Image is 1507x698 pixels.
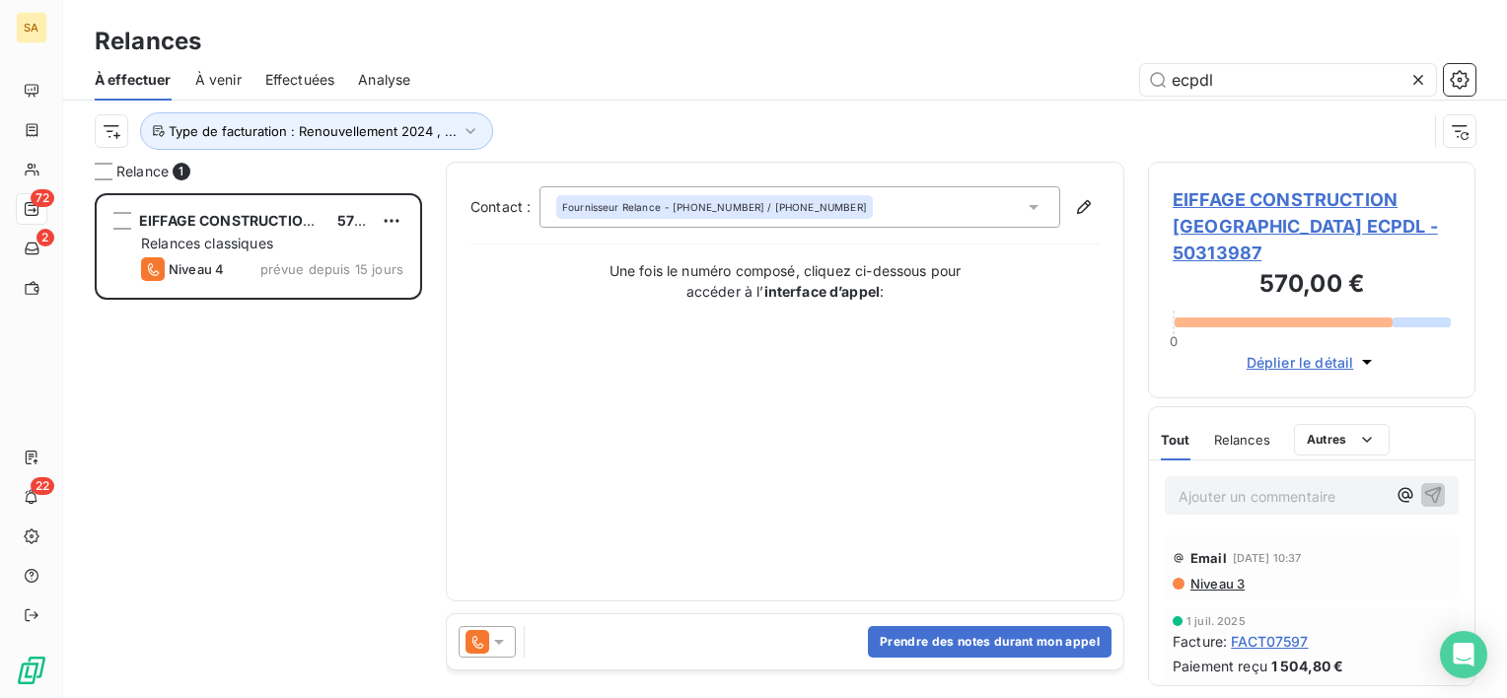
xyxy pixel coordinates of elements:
[95,24,201,59] h3: Relances
[16,12,47,43] div: SA
[1173,656,1267,676] span: Paiement reçu
[588,260,982,302] p: Une fois le numéro composé, cliquez ci-dessous pour accéder à l’ :
[173,163,190,180] span: 1
[139,212,468,229] span: EIFFAGE CONSTRUCTION PAYS DE LOIRE ECPDL
[169,123,457,139] span: Type de facturation : Renouvellement 2024 , ...
[1173,186,1451,266] span: EIFFAGE CONSTRUCTION [GEOGRAPHIC_DATA] ECPDL - 50313987
[562,200,867,214] div: - [PHONE_NUMBER] / [PHONE_NUMBER]
[116,162,169,181] span: Relance
[358,70,410,90] span: Analyse
[265,70,335,90] span: Effectuées
[1247,352,1354,373] span: Déplier le détail
[1173,631,1227,652] span: Facture :
[1233,552,1302,564] span: [DATE] 10:37
[764,283,881,300] strong: interface d’appel
[95,70,172,90] span: À effectuer
[1231,631,1308,652] span: FACT07597
[1170,333,1178,349] span: 0
[868,626,1112,658] button: Prendre des notes durant mon appel
[195,70,242,90] span: À venir
[1161,432,1190,448] span: Tout
[16,655,47,686] img: Logo LeanPay
[1188,576,1245,592] span: Niveau 3
[1140,64,1436,96] input: Rechercher
[562,200,661,214] span: Fournisseur Relance
[1440,631,1487,678] div: Open Intercom Messenger
[1173,266,1451,306] h3: 570,00 €
[1186,615,1246,627] span: 1 juil. 2025
[1214,432,1270,448] span: Relances
[337,212,399,229] span: 570,00 €
[1241,351,1384,374] button: Déplier le détail
[141,235,273,251] span: Relances classiques
[140,112,493,150] button: Type de facturation : Renouvellement 2024 , ...
[169,261,224,277] span: Niveau 4
[260,261,403,277] span: prévue depuis 15 jours
[31,477,54,495] span: 22
[1190,550,1227,566] span: Email
[36,229,54,246] span: 2
[95,193,422,698] div: grid
[470,197,539,217] label: Contact :
[1294,424,1390,455] button: Autres
[1271,656,1344,676] span: 1 504,80 €
[31,189,54,207] span: 72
